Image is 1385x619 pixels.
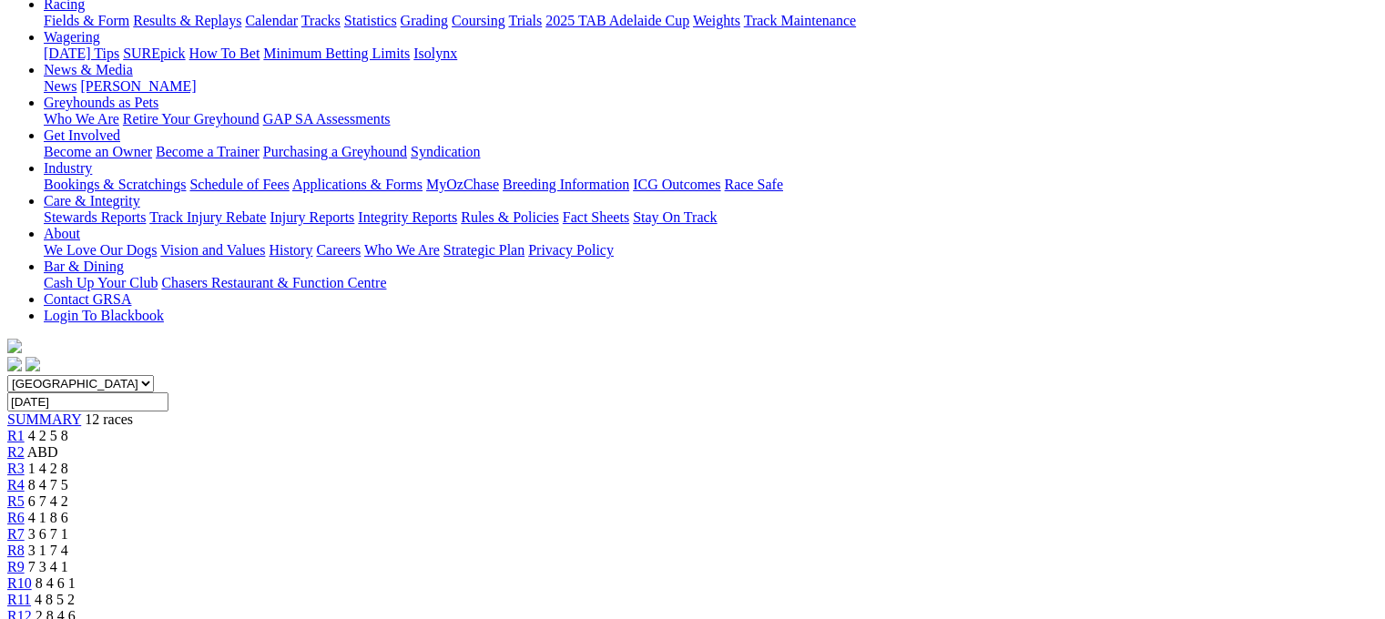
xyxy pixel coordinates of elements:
span: 4 8 5 2 [35,592,75,607]
a: Bookings & Scratchings [44,177,186,192]
a: R8 [7,543,25,558]
a: R9 [7,559,25,574]
a: News & Media [44,62,133,77]
a: R10 [7,575,32,591]
a: Chasers Restaurant & Function Centre [161,275,386,290]
a: About [44,226,80,241]
a: Care & Integrity [44,193,140,208]
a: Strategic Plan [443,242,524,258]
a: History [269,242,312,258]
span: ABD [27,444,58,460]
div: Racing [44,13,1378,29]
a: Rules & Policies [461,209,559,225]
a: Wagering [44,29,100,45]
a: Applications & Forms [292,177,423,192]
a: How To Bet [189,46,260,61]
a: [PERSON_NAME] [80,78,196,94]
div: Greyhounds as Pets [44,111,1378,127]
a: Isolynx [413,46,457,61]
a: MyOzChase [426,177,499,192]
input: Select date [7,392,168,411]
a: Minimum Betting Limits [263,46,410,61]
a: Statistics [344,13,397,28]
span: 6 7 4 2 [28,493,68,509]
a: Careers [316,242,361,258]
a: Industry [44,160,92,176]
a: Weights [693,13,740,28]
span: R6 [7,510,25,525]
a: 2025 TAB Adelaide Cup [545,13,689,28]
a: Greyhounds as Pets [44,95,158,110]
div: News & Media [44,78,1378,95]
a: Track Injury Rebate [149,209,266,225]
span: 3 1 7 4 [28,543,68,558]
span: 3 6 7 1 [28,526,68,542]
a: R4 [7,477,25,492]
a: Fact Sheets [563,209,629,225]
span: 7 3 4 1 [28,559,68,574]
span: 8 4 7 5 [28,477,68,492]
div: About [44,242,1378,259]
img: logo-grsa-white.png [7,339,22,353]
a: Stewards Reports [44,209,146,225]
a: Contact GRSA [44,291,131,307]
span: 4 1 8 6 [28,510,68,525]
a: Get Involved [44,127,120,143]
a: Login To Blackbook [44,308,164,323]
div: Industry [44,177,1378,193]
a: [DATE] Tips [44,46,119,61]
span: 12 races [85,411,133,427]
div: Wagering [44,46,1378,62]
a: R2 [7,444,25,460]
a: R5 [7,493,25,509]
a: Schedule of Fees [189,177,289,192]
a: Syndication [411,144,480,159]
span: 1 4 2 8 [28,461,68,476]
span: 8 4 6 1 [36,575,76,591]
a: Injury Reports [270,209,354,225]
a: R3 [7,461,25,476]
a: Results & Replays [133,13,241,28]
a: ICG Outcomes [633,177,720,192]
a: Tracks [301,13,341,28]
span: 4 2 5 8 [28,428,68,443]
a: R11 [7,592,31,607]
div: Bar & Dining [44,275,1378,291]
a: GAP SA Assessments [263,111,391,127]
a: Fields & Form [44,13,129,28]
a: Bar & Dining [44,259,124,274]
a: Retire Your Greyhound [123,111,260,127]
a: Grading [401,13,448,28]
a: Become an Owner [44,144,152,159]
a: SUREpick [123,46,185,61]
a: Stay On Track [633,209,717,225]
a: Cash Up Your Club [44,275,158,290]
a: Vision and Values [160,242,265,258]
a: R7 [7,526,25,542]
a: News [44,78,76,94]
img: twitter.svg [25,357,40,371]
a: Track Maintenance [744,13,856,28]
a: Who We Are [44,111,119,127]
a: Who We Are [364,242,440,258]
a: SUMMARY [7,411,81,427]
a: Coursing [452,13,505,28]
a: Trials [508,13,542,28]
a: Race Safe [724,177,782,192]
a: Breeding Information [503,177,629,192]
div: Get Involved [44,144,1378,160]
a: Become a Trainer [156,144,260,159]
a: R1 [7,428,25,443]
div: Care & Integrity [44,209,1378,226]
